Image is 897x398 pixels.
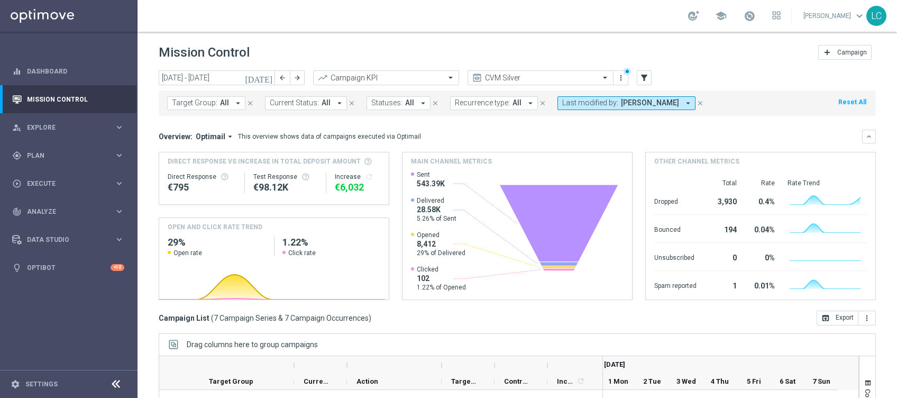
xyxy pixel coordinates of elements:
[168,222,262,232] h4: OPEN AND CLICK RATE TREND
[159,132,193,141] h3: Overview:
[348,99,355,107] i: close
[637,70,652,85] button: filter_alt
[802,8,866,24] a: [PERSON_NAME]keyboard_arrow_down
[417,231,465,239] span: Opened
[282,236,380,249] h2: 1.22%
[616,71,626,84] button: more_vert
[12,123,125,132] div: person_search Explore keyboard_arrow_right
[114,122,124,132] i: keyboard_arrow_right
[211,313,214,323] span: (
[854,10,865,22] span: keyboard_arrow_down
[209,377,253,385] span: Target Group
[253,173,317,181] div: Test Response
[12,179,114,188] div: Execute
[172,98,217,107] span: Target Group:
[12,179,125,188] button: play_circle_outline Execute keyboard_arrow_right
[432,99,439,107] i: close
[253,181,317,194] div: €98,121
[451,377,477,385] span: Targeted Customers
[12,123,114,132] div: Explore
[233,98,243,108] i: arrow_drop_down
[417,274,466,283] span: 102
[417,283,466,292] span: 1.22% of Opened
[858,311,876,325] button: more_vert
[417,170,445,179] span: Sent
[238,132,421,141] div: This overview shows data of campaigns executed via Optimail
[12,207,22,216] i: track_changes
[245,73,273,83] i: [DATE]
[575,375,585,387] span: Calculate column
[812,377,830,385] span: 7 Sun
[654,192,697,209] div: Dropped
[837,96,867,108] button: Reset All
[27,124,114,131] span: Explore
[214,313,369,323] span: 7 Campaign Series & 7 Campaign Occurrences
[639,73,649,83] i: filter_alt
[290,70,305,85] button: arrow_forward
[114,234,124,245] i: keyboard_arrow_right
[865,133,873,140] i: keyboard_arrow_down
[12,151,22,160] i: gps_fixed
[168,181,236,194] div: €795
[654,248,697,265] div: Unsubscribed
[12,85,124,113] div: Mission Control
[709,179,737,187] div: Total
[695,97,705,109] button: close
[294,74,301,82] i: arrow_forward
[114,178,124,188] i: keyboard_arrow_right
[335,98,344,108] i: arrow_drop_down
[193,132,238,141] button: Optimail arrow_drop_down
[621,98,679,107] span: [PERSON_NAME]
[676,377,696,385] span: 3 Wed
[27,254,111,282] a: Optibot
[114,150,124,160] i: keyboard_arrow_right
[27,152,114,159] span: Plan
[780,377,795,385] span: 6 Sat
[749,179,775,187] div: Rate
[159,70,275,85] input: Select date range
[417,196,456,205] span: Delivered
[821,314,830,322] i: open_in_browser
[431,97,440,109] button: close
[12,235,114,245] div: Data Studio
[683,98,693,108] i: arrow_drop_down
[405,98,414,107] span: All
[823,48,831,57] i: add
[369,313,371,323] span: )
[246,99,254,107] i: close
[862,130,876,143] button: keyboard_arrow_down
[347,97,356,109] button: close
[225,132,235,141] i: arrow_drop_down
[279,74,286,82] i: arrow_back
[12,179,22,188] i: play_circle_outline
[711,377,729,385] span: 4 Thu
[322,98,331,107] span: All
[747,377,761,385] span: 5 Fri
[788,179,867,187] div: Rate Trend
[159,313,371,323] h3: Campaign List
[654,276,697,293] div: Spam reported
[111,264,124,271] div: +10
[335,181,380,194] div: €6,032
[12,207,125,216] div: track_changes Analyze keyboard_arrow_right
[168,236,266,249] h2: 29%
[608,377,628,385] span: 1 Mon
[866,6,886,26] div: LC
[617,74,625,82] i: more_vert
[12,151,125,160] button: gps_fixed Plan keyboard_arrow_right
[709,248,737,265] div: 0
[159,45,250,60] h1: Mission Control
[11,379,20,389] i: settings
[643,377,661,385] span: 2 Tue
[12,123,22,132] i: person_search
[749,220,775,237] div: 0.04%
[12,264,125,272] button: lightbulb Optibot +10
[317,73,328,83] i: trending_up
[472,73,482,83] i: preview
[12,67,125,76] button: equalizer Dashboard
[167,96,245,110] button: Target Group: All arrow_drop_down
[12,236,125,244] button: Data Studio keyboard_arrow_right
[417,265,466,274] span: Clicked
[538,97,547,109] button: close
